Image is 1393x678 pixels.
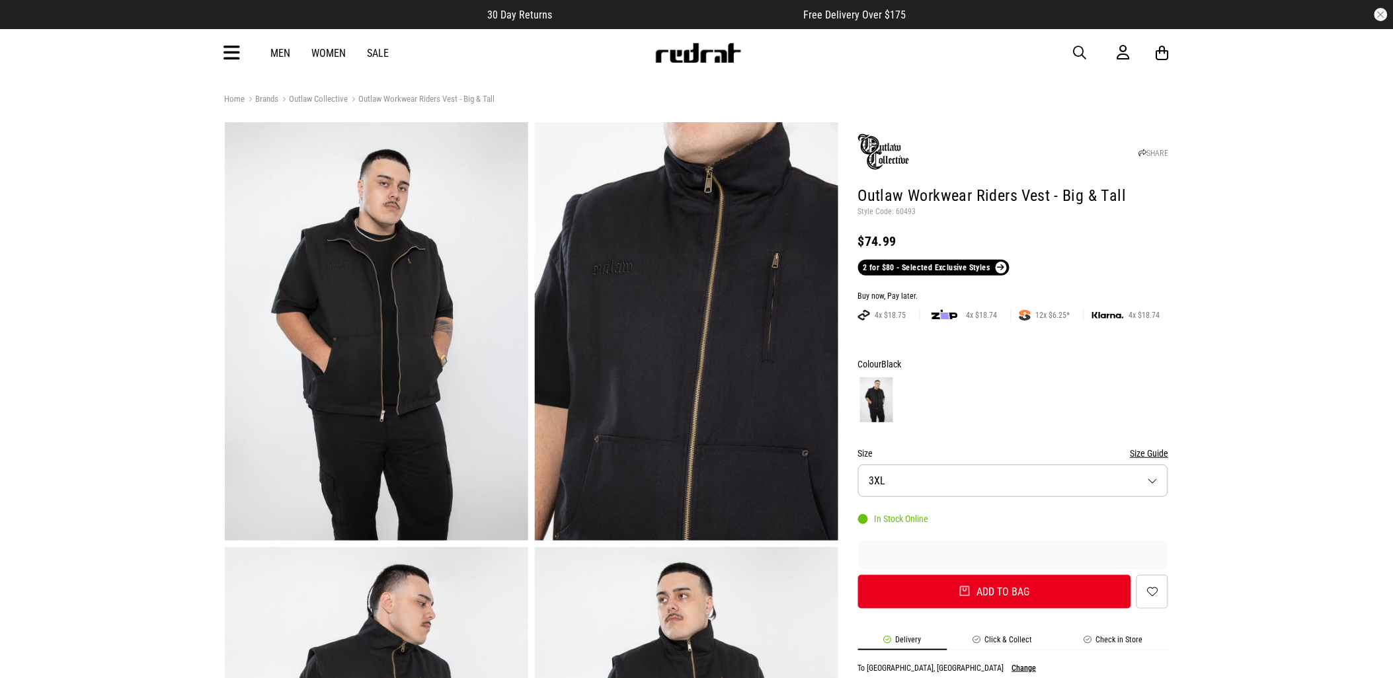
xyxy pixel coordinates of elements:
[870,310,912,320] span: 4x $18.75
[804,9,906,21] span: Free Delivery Over $175
[271,47,291,59] a: Men
[1031,310,1076,320] span: 12x $6.25*
[1124,310,1166,320] span: 4x $18.74
[279,94,348,106] a: Outlaw Collective
[245,94,279,106] a: Brands
[869,474,886,487] span: 3XL
[858,465,1169,497] button: 3XL
[858,445,1169,461] div: Size
[488,9,553,21] span: 30 Day Returns
[858,356,1169,372] div: Colour
[579,8,777,21] iframe: Customer reviews powered by Trustpilot
[882,359,902,369] span: Black
[655,43,742,63] img: Redrat logo
[11,5,50,45] button: Open LiveChat chat widget
[858,207,1169,217] p: Style Code: 60493
[858,260,1010,276] a: 2 for $80 - Selected Exclusive Styles
[1019,310,1031,320] img: SPLITPAY
[858,663,1004,673] p: To [GEOGRAPHIC_DATA], [GEOGRAPHIC_DATA]
[1058,635,1169,650] li: Check in Store
[1138,149,1168,158] a: SHARE
[860,377,893,422] img: Black
[858,291,1169,302] div: Buy now, Pay later.
[858,575,1132,609] button: Add to bag
[312,47,346,59] a: Women
[961,310,1003,320] span: 4x $18.74
[1092,312,1124,319] img: KLARNA
[368,47,389,59] a: Sale
[858,310,870,320] img: AFTERPAY
[225,122,528,541] img: Outlaw Workwear Riders Vest - Big & Tall in Black
[858,635,947,650] li: Delivery
[858,548,1169,562] iframe: Customer reviews powered by Trustpilot
[858,186,1169,207] h1: Outlaw Workwear Riders Vest - Big & Tall
[858,133,911,170] img: Outlaw Collective
[947,635,1058,650] li: Click & Collect
[348,94,495,106] a: Outlaw Workwear Riders Vest - Big & Tall
[858,513,929,524] div: In Stock Online
[1130,445,1168,461] button: Size Guide
[225,94,245,104] a: Home
[858,233,1169,249] div: $74.99
[535,122,838,541] img: Outlaw Workwear Riders Vest - Big & Tall in Black
[1012,663,1037,673] button: Change
[932,309,958,322] img: zip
